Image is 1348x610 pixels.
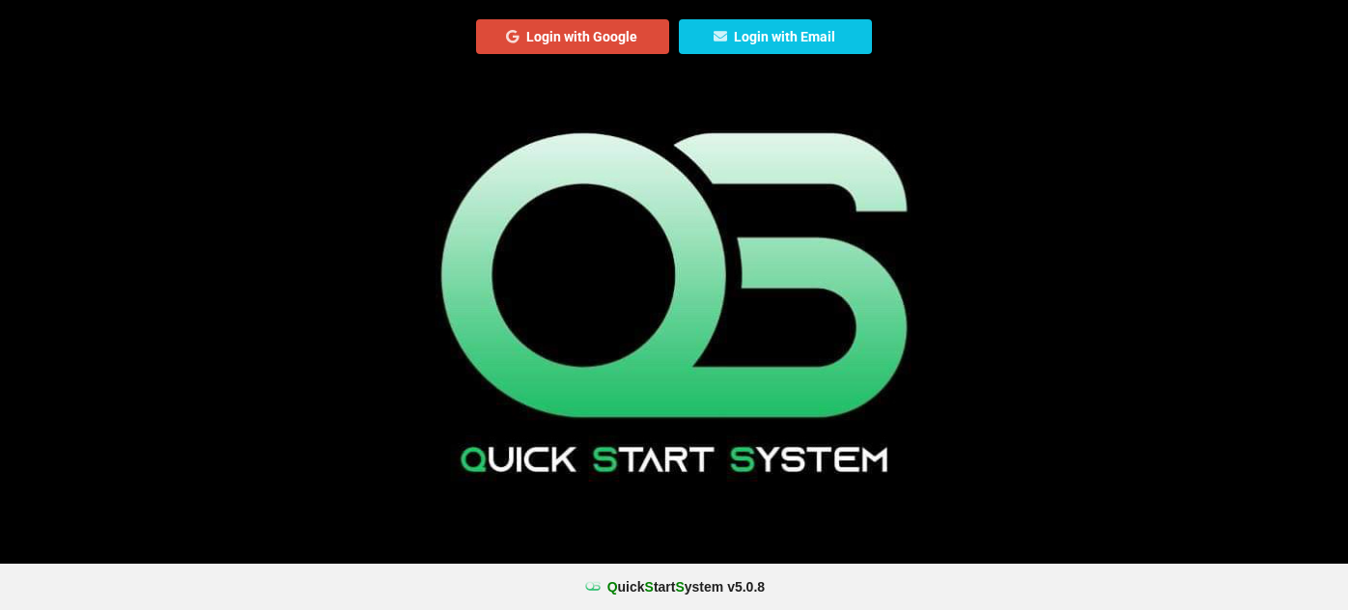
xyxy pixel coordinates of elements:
span: S [675,579,684,595]
button: Login with Email [679,19,872,54]
b: uick tart ystem v 5.0.8 [607,577,765,596]
img: favicon.ico [583,577,603,596]
span: S [645,579,654,595]
span: Q [607,579,618,595]
button: Login with Google [476,19,669,54]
